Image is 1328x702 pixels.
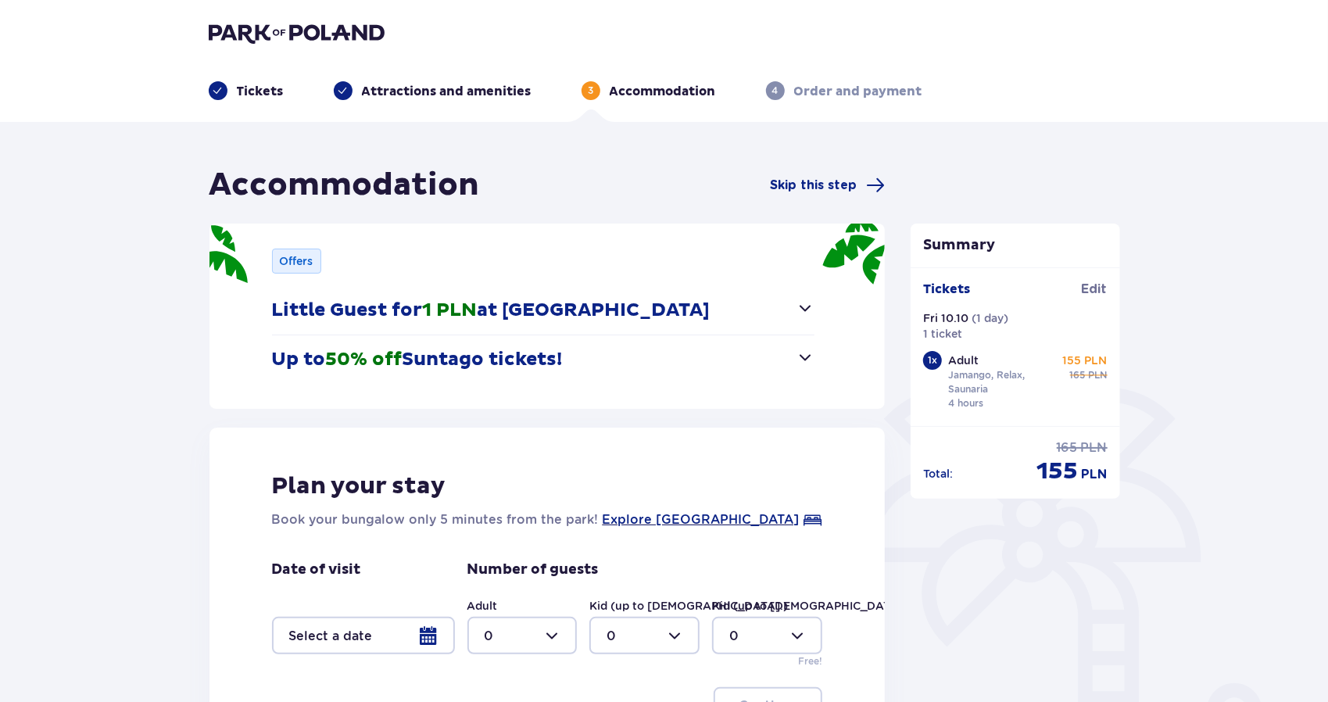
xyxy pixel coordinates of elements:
[1057,439,1078,457] span: 165
[334,81,532,100] div: Attractions and amenities
[948,396,983,410] p: 4 hours
[794,83,922,100] p: Order and payment
[326,348,403,371] span: 50% off
[766,81,922,100] div: 4Order and payment
[1063,353,1108,368] p: 155 PLN
[467,598,498,614] label: Adult
[923,310,968,326] p: Fri 10.10
[948,353,979,368] p: Adult
[209,166,480,205] h1: Accommodation
[467,561,599,579] p: Number of guests
[798,654,822,668] p: Free!
[772,84,779,98] p: 4
[272,561,361,579] p: Date of visit
[923,466,953,482] p: Total :
[589,598,788,614] label: Kid (up to [DEMOGRAPHIC_DATA].)
[209,81,284,100] div: Tickets
[209,22,385,44] img: Park of Poland logo
[1037,457,1079,486] span: 155
[280,253,313,269] p: Offers
[603,510,800,529] a: Explore [GEOGRAPHIC_DATA]
[237,83,284,100] p: Tickets
[1089,368,1108,382] span: PLN
[588,84,593,98] p: 3
[1082,281,1108,298] span: Edit
[1070,368,1086,382] span: 165
[923,326,962,342] p: 1 ticket
[1081,439,1108,457] span: PLN
[362,83,532,100] p: Attractions and amenities
[272,299,711,322] p: Little Guest for at [GEOGRAPHIC_DATA]
[911,236,1120,255] p: Summary
[972,310,1008,326] p: ( 1 day )
[272,510,599,529] p: Book your bungalow only 5 minutes from the park!
[770,177,857,194] span: Skip this step
[712,598,911,614] label: Kid (up to [DEMOGRAPHIC_DATA].)
[272,348,563,371] p: Up to Suntago tickets!
[423,299,478,322] span: 1 PLN
[272,286,815,335] button: Little Guest for1 PLNat [GEOGRAPHIC_DATA]
[272,335,815,384] button: Up to50% offSuntago tickets!
[582,81,716,100] div: 3Accommodation
[923,281,970,298] p: Tickets
[770,176,885,195] a: Skip this step
[948,368,1056,396] p: Jamango, Relax, Saunaria
[1082,466,1108,483] span: PLN
[610,83,716,100] p: Accommodation
[923,351,942,370] div: 1 x
[272,471,446,501] p: Plan your stay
